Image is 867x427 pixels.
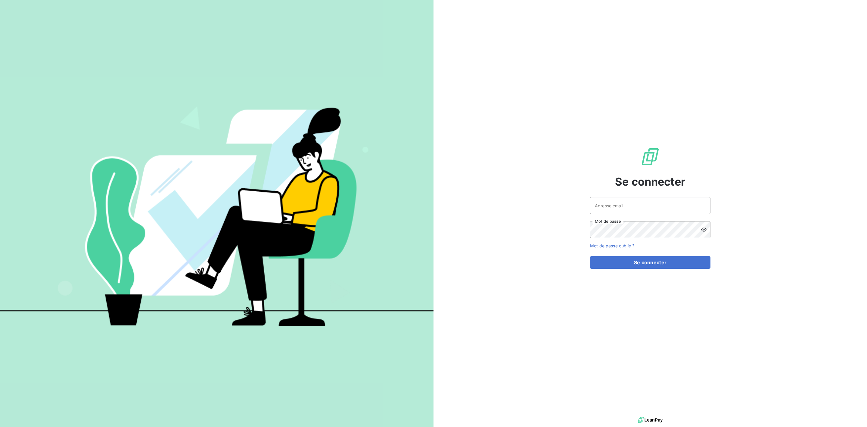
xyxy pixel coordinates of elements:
img: Logo LeanPay [641,147,660,166]
button: Se connecter [590,256,710,269]
input: placeholder [590,197,710,214]
a: Mot de passe oublié ? [590,243,634,248]
img: logo [638,416,663,425]
span: Se connecter [615,174,685,190]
